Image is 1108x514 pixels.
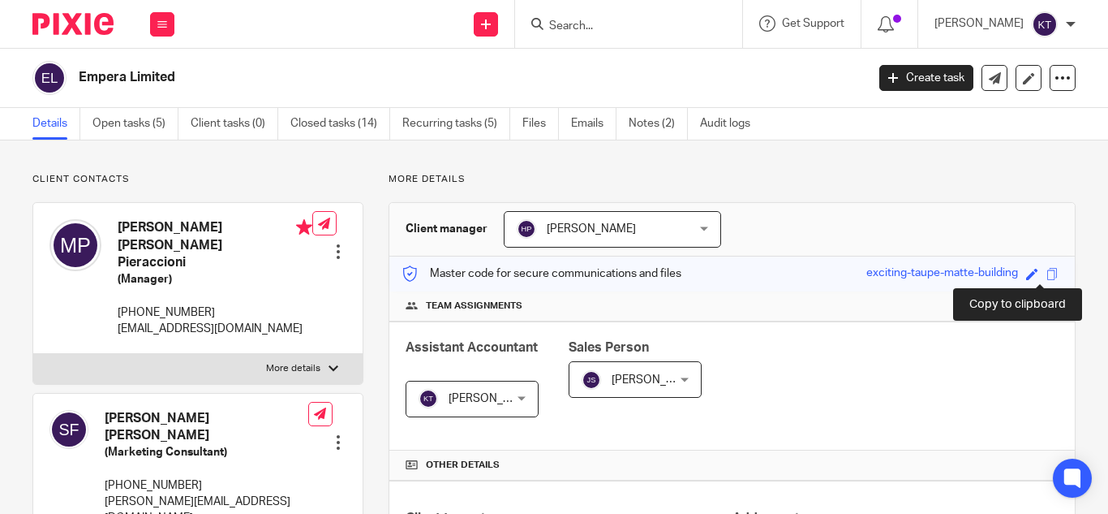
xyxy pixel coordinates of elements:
h4: [PERSON_NAME] [PERSON_NAME] Pieraccioni [118,219,312,271]
span: [PERSON_NAME] [612,374,701,386]
img: svg%3E [419,389,438,408]
a: Audit logs [700,108,762,140]
a: Client tasks (0) [191,108,278,140]
h2: Empera Limited [79,69,700,86]
span: Other details [426,459,500,472]
p: Master code for secure communications and files [402,266,681,282]
img: svg%3E [582,370,601,390]
img: svg%3E [49,219,101,271]
span: [PERSON_NAME] [547,223,636,235]
p: Client contacts [32,173,363,186]
a: Details [32,108,80,140]
p: More details [266,362,320,375]
a: Files [522,108,559,140]
img: svg%3E [517,219,536,239]
span: Team assignments [426,300,522,313]
img: svg%3E [49,410,88,449]
input: Search [548,19,694,34]
h3: Client manager [406,221,487,237]
h5: (Manager) [118,271,312,287]
img: svg%3E [32,61,67,95]
a: Closed tasks (14) [290,108,390,140]
span: Sales Person [569,341,649,354]
a: Emails [571,108,616,140]
a: Recurring tasks (5) [402,108,510,140]
div: exciting-taupe-matte-building [866,265,1018,283]
img: svg%3E [1032,11,1058,37]
p: [PHONE_NUMBER] [105,477,308,494]
img: Pixie [32,13,114,35]
h5: (Marketing Consultant) [105,444,308,460]
i: Primary [296,219,312,235]
p: [PERSON_NAME] [934,15,1024,32]
a: Open tasks (5) [92,108,178,140]
a: Create task [879,65,973,91]
p: [EMAIL_ADDRESS][DOMAIN_NAME] [118,321,312,337]
a: Notes (2) [629,108,688,140]
p: More details [389,173,1076,186]
span: Assistant Accountant [406,341,538,354]
p: [PHONE_NUMBER] [118,305,312,321]
span: Get Support [782,18,844,29]
span: [PERSON_NAME] [449,393,538,404]
h4: [PERSON_NAME] [PERSON_NAME] [105,410,308,445]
